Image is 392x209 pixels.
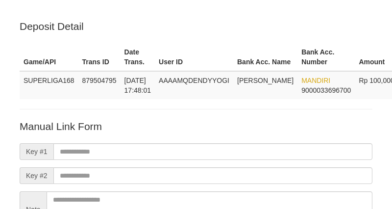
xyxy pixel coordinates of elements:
span: Key #1 [20,143,53,160]
th: Game/API [20,43,78,71]
span: Key #2 [20,167,53,184]
td: 879504795 [78,71,121,99]
span: MANDIRI [301,77,330,84]
td: SUPERLIGA168 [20,71,78,99]
p: Manual Link Form [20,119,372,133]
th: User ID [155,43,233,71]
p: Deposit Detail [20,19,372,33]
span: AAAAMQDENDYYOGI [159,77,229,84]
span: [DATE] 17:48:01 [124,77,151,94]
th: Trans ID [78,43,121,71]
span: [PERSON_NAME] [237,77,294,84]
th: Date Trans. [121,43,155,71]
th: Bank Acc. Number [297,43,355,71]
th: Bank Acc. Name [233,43,297,71]
span: Copy 9000033696700 to clipboard [301,86,351,94]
